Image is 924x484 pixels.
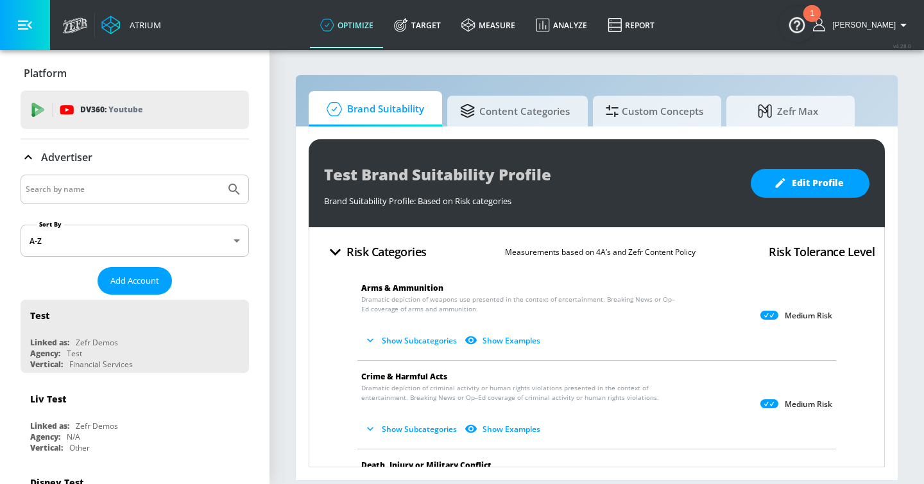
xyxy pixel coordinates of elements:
span: v 4.28.0 [893,42,911,49]
div: Agency: [30,431,60,442]
div: Other [69,442,90,453]
p: Youtube [108,103,142,116]
div: Atrium [124,19,161,31]
div: Brand Suitability Profile: Based on Risk categories [324,189,738,207]
span: Custom Concepts [606,96,703,126]
div: Test [30,309,49,322]
div: Zefr Demos [76,420,118,431]
a: optimize [310,2,384,48]
button: Show Examples [462,419,545,440]
h4: Risk Tolerance Level [769,243,875,261]
div: Linked as: [30,337,69,348]
div: TestLinked as:Zefr DemosAgency:TestVertical:Financial Services [21,300,249,373]
div: Vertical: [30,359,63,370]
p: DV360: [80,103,142,117]
span: Brand Suitability [321,94,424,125]
span: Add Account [110,273,159,288]
button: Risk Categories [319,237,432,267]
p: Platform [24,66,67,80]
div: Test [67,348,82,359]
div: Vertical: [30,442,63,453]
a: Atrium [101,15,161,35]
input: Search by name [26,181,220,198]
a: Analyze [526,2,597,48]
span: Dramatic depiction of weapons use presented in the context of entertainment. Breaking News or Op–... [361,295,676,314]
div: A-Z [21,225,249,257]
button: [PERSON_NAME] [813,17,911,33]
span: Edit Profile [776,175,844,191]
p: Measurements based on 4A’s and Zefr Content Policy [505,245,696,259]
span: Dramatic depiction of criminal activity or human rights violations presented in the context of en... [361,383,676,402]
p: Medium Risk [785,399,832,410]
div: Linked as: [30,420,69,431]
a: measure [451,2,526,48]
button: Show Examples [462,330,545,351]
span: Zefr Max [739,96,837,126]
button: Show Subcategories [361,419,462,440]
div: Liv TestLinked as:Zefr DemosAgency:N/AVertical:Other [21,383,249,456]
div: Financial Services [69,359,133,370]
div: Agency: [30,348,60,359]
button: Show Subcategories [361,330,462,351]
div: 1 [810,13,814,30]
span: login as: casey.cohen@zefr.com [827,21,896,30]
h4: Risk Categories [346,243,427,261]
a: Report [597,2,665,48]
a: Target [384,2,451,48]
div: Liv Test [30,393,66,405]
div: N/A [67,431,80,442]
span: Crime & Harmful Acts [361,371,447,382]
label: Sort By [37,220,64,229]
button: Add Account [98,267,172,295]
button: Open Resource Center, 1 new notification [779,6,815,42]
div: Platform [21,55,249,91]
p: Advertiser [41,150,92,164]
button: Edit Profile [751,169,869,198]
div: DV360: Youtube [21,91,249,129]
span: Content Categories [460,96,570,126]
span: Death, Injury or Military Conflict [361,460,492,471]
span: Arms & Ammunition [361,282,443,293]
p: Medium Risk [785,311,832,321]
div: Advertiser [21,139,249,175]
div: Zefr Demos [76,337,118,348]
